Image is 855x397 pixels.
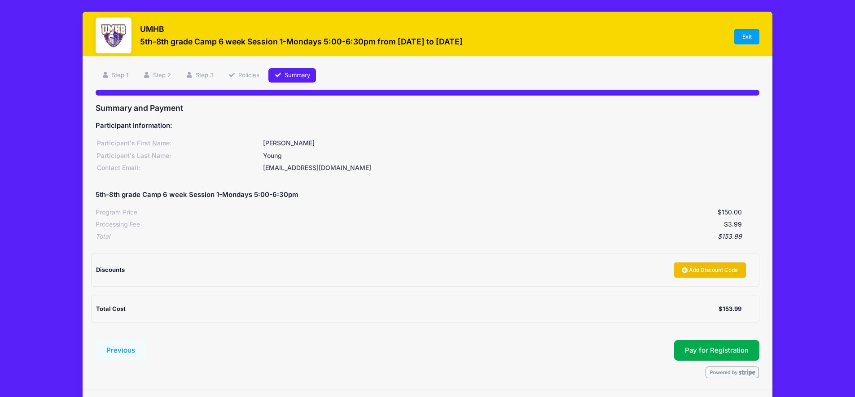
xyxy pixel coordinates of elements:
a: Step 3 [180,68,219,83]
a: Exit [734,29,759,44]
div: Processing Fee [96,220,140,229]
a: Step 2 [137,68,177,83]
span: $150.00 [718,208,742,216]
a: Step 1 [96,68,134,83]
a: Summary [268,68,316,83]
div: $153.99 [110,232,742,241]
h5: 5th-8th grade Camp 6 week Session 1-Mondays 5:00-6:30pm [96,191,298,199]
a: Policies [223,68,266,83]
div: Total Cost [96,305,719,314]
h3: 5th-8th grade Camp 6 week Session 1-Mondays 5:00-6:30pm from [DATE] to [DATE] [140,37,463,46]
div: Participant's First Name: [96,139,262,148]
button: Pay for Registration [674,340,759,361]
div: Young [262,151,759,161]
div: Participant's Last Name: [96,151,262,161]
div: Total [96,232,110,241]
a: Add Discount Code [674,262,746,278]
h3: Summary and Payment [96,103,759,113]
div: [EMAIL_ADDRESS][DOMAIN_NAME] [262,163,759,173]
button: Previous [96,340,146,361]
div: [PERSON_NAME] [262,139,759,148]
h5: Participant Information: [96,122,759,130]
span: Discounts [96,266,125,273]
div: Program Price [96,208,137,217]
h3: UMHB [140,24,463,34]
div: Contact Email: [96,163,262,173]
div: $3.99 [140,220,742,229]
div: $153.99 [719,305,741,314]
